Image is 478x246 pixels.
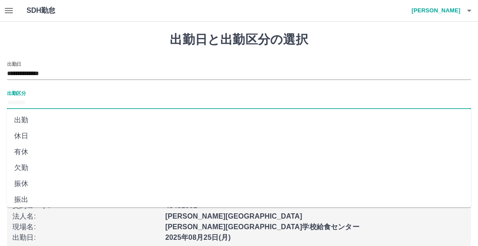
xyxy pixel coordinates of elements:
[12,222,160,232] p: 現場名 :
[12,211,160,222] p: 法人名 :
[165,234,231,241] b: 2025年08月25日(月)
[7,112,471,128] li: 出勤
[7,176,471,192] li: 振休
[7,144,471,160] li: 有休
[7,192,471,208] li: 振出
[7,32,471,47] h1: 出勤日と出勤区分の選択
[165,212,302,220] b: [PERSON_NAME][GEOGRAPHIC_DATA]
[165,223,359,231] b: [PERSON_NAME][GEOGRAPHIC_DATA]学校給食センター
[7,61,21,67] label: 出勤日
[7,90,26,96] label: 出勤区分
[7,160,471,176] li: 欠勤
[7,128,471,144] li: 休日
[12,232,160,243] p: 出勤日 :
